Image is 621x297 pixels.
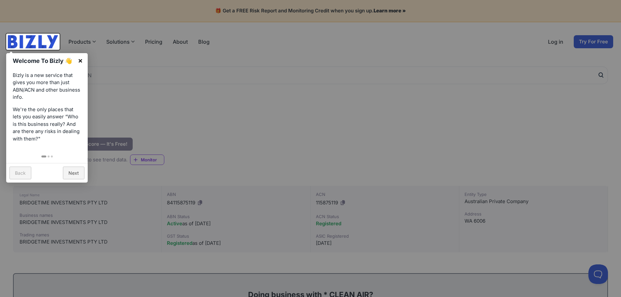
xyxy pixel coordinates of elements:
[13,56,74,65] h1: Welcome To Bizly 👋
[13,106,81,143] p: We're the only places that lets you easily answer “Who is this business really? And are there any...
[13,72,81,101] p: Bizly is a new service that gives you more than just ABN/ACN and other business info.
[73,53,88,68] a: ×
[63,167,84,179] a: Next
[9,167,31,179] a: Back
